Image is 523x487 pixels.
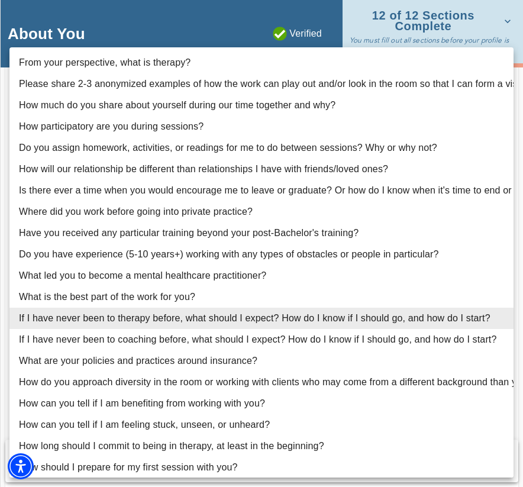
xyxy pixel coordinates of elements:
[9,414,514,436] li: How can you tell if I am feeling stuck, unseen, or unheard?
[9,95,514,116] li: How much do you share about yourself during our time together and why?
[9,436,514,457] li: How long should I commit to being in therapy, at least in the beginning?
[9,180,514,201] li: Is there ever a time when you would encourage me to leave or graduate? Or how do I know when it's...
[9,457,514,478] li: How should I prepare for my first session with you?
[9,222,514,244] li: Have you received any particular training beyond your post-Bachelor's training?
[9,393,514,414] li: How can you tell if I am benefiting from working with you?
[9,201,514,222] li: Where did you work before going into private practice?
[9,329,514,350] li: If I have never been to coaching before, what should I expect? How do I know if I should go, and ...
[9,350,514,372] li: What are your policies and practices around insurance?
[8,453,34,479] div: Accessibility Menu
[9,116,514,137] li: How participatory are you during sessions?
[9,372,514,393] li: How do you approach diversity in the room or working with clients who may come from a different b...
[9,137,514,159] li: Do you assign homework, activities, or readings for me to do between sessions? Why or why not?
[9,52,514,73] li: From your perspective, what is therapy?
[9,265,514,286] li: What led you to become a mental healthcare practitioner?
[9,159,514,180] li: How will our relationship be different than relationships I have with friends/loved ones?
[9,286,514,308] li: What is the best part of the work for you?
[9,308,514,329] li: If I have never been to therapy before, what should I expect? How do I know if I should go, and h...
[9,73,514,95] li: Please share 2-3 anonymized examples of how the work can play out and/or look in the room so that...
[9,244,514,265] li: Do you have experience (5-10 years+) working with any types of obstacles or people in particular?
